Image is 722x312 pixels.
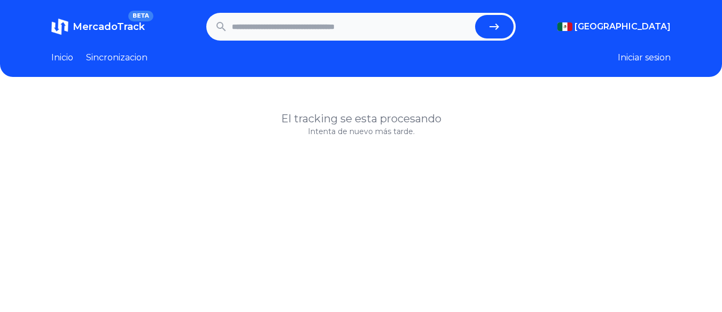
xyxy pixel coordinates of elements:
[86,51,147,64] a: Sincronizacion
[73,21,145,33] span: MercadoTrack
[618,51,671,64] button: Iniciar sesion
[128,11,153,21] span: BETA
[51,18,145,35] a: MercadoTrackBETA
[51,18,68,35] img: MercadoTrack
[51,51,73,64] a: Inicio
[575,20,671,33] span: [GEOGRAPHIC_DATA]
[51,111,671,126] h1: El tracking se esta procesando
[557,22,572,31] img: Mexico
[51,126,671,137] p: Intenta de nuevo más tarde.
[557,20,671,33] button: [GEOGRAPHIC_DATA]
